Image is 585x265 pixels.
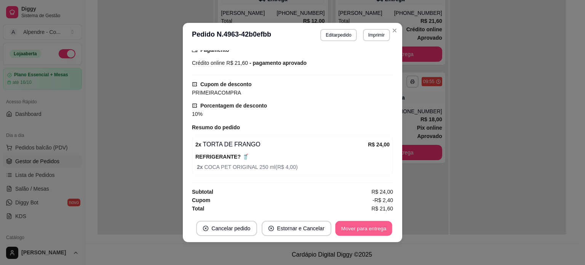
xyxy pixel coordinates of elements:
strong: Resumo do pedido [192,124,240,130]
span: Crédito online [192,60,225,66]
strong: Subtotal [192,189,213,195]
span: close-circle [269,226,274,231]
span: R$ 21,60 [225,60,248,66]
strong: Cupom [192,197,210,203]
strong: R$ 24,00 [368,141,390,148]
button: Editarpedido [320,29,356,41]
span: close-circle [203,226,208,231]
span: 10% [192,111,203,117]
strong: Porcentagem de desconto [200,103,267,109]
span: COCA PET ORIGINAL 250 ml ( R$ 4,00 ) [197,163,390,171]
strong: Total [192,206,204,212]
h3: Pedido N. 4963-42b0efbb [192,29,271,41]
span: - pagamento aprovado [248,60,307,66]
button: Imprimir [363,29,390,41]
span: R$ 21,60 [371,204,393,213]
strong: Cupom de desconto [200,81,252,87]
strong: 2 x [195,141,201,148]
strong: REFRIGERANTE? 🥤 [195,154,249,160]
button: Mover para entrega [335,221,392,236]
button: close-circleCancelar pedido [196,221,257,236]
button: close-circleEstornar e Cancelar [262,221,331,236]
strong: 2 x [197,164,204,170]
button: Close [388,24,401,37]
span: PRIMEIRACOMPRA [192,90,241,96]
span: R$ 24,00 [371,188,393,196]
div: TORTA DE FRANGO [195,140,368,149]
span: -R$ 2,40 [372,196,393,204]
